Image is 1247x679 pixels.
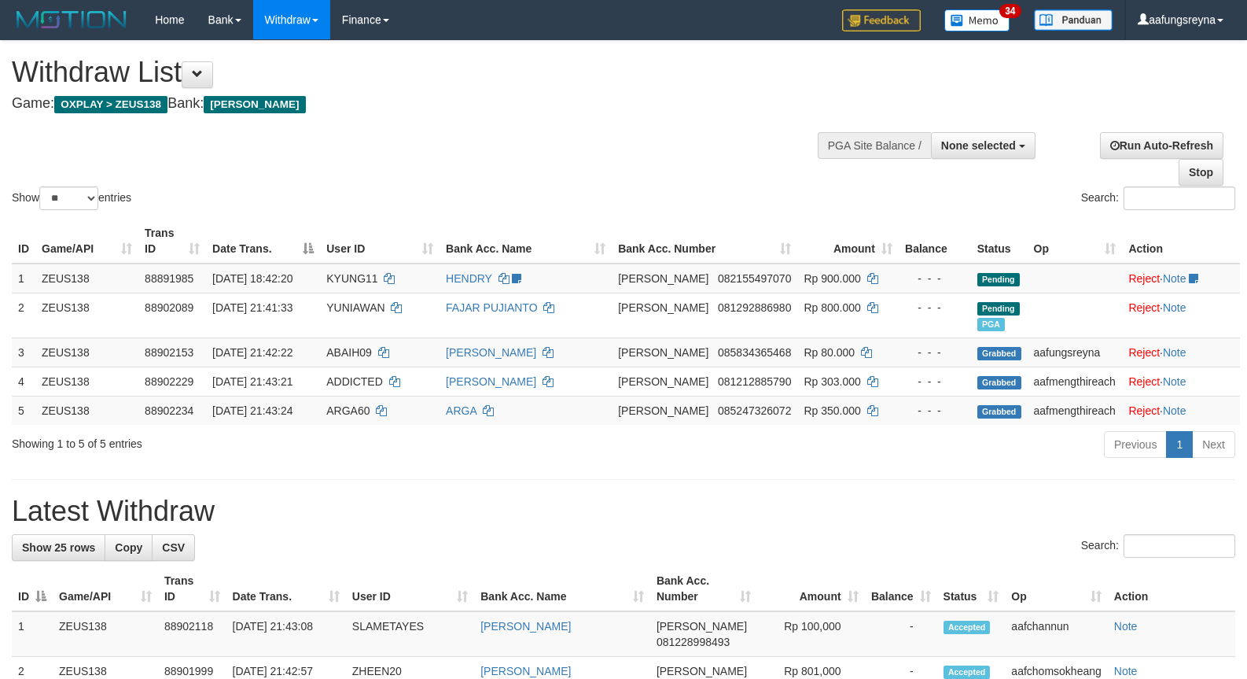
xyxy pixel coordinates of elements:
[944,621,991,634] span: Accepted
[1163,404,1186,417] a: Note
[905,271,965,286] div: - - -
[905,374,965,389] div: - - -
[718,375,791,388] span: Copy 081212885790 to clipboard
[1005,566,1107,611] th: Op: activate to sort column ascending
[326,272,377,285] span: KYUNG11
[158,611,226,657] td: 88902118
[1028,367,1123,396] td: aafmengthireach
[446,375,536,388] a: [PERSON_NAME]
[718,272,791,285] span: Copy 082155497070 to clipboard
[152,534,195,561] a: CSV
[326,404,370,417] span: ARGA60
[446,346,536,359] a: [PERSON_NAME]
[1124,186,1235,210] input: Search:
[326,375,383,388] span: ADDICTED
[446,272,492,285] a: HENDRY
[1005,611,1107,657] td: aafchannun
[818,132,931,159] div: PGA Site Balance /
[618,346,708,359] span: [PERSON_NAME]
[12,367,35,396] td: 4
[1163,301,1186,314] a: Note
[977,347,1021,360] span: Grabbed
[1163,272,1186,285] a: Note
[905,345,965,360] div: - - -
[446,301,537,314] a: FAJAR PUJIANTO
[1128,272,1160,285] a: Reject
[212,272,292,285] span: [DATE] 18:42:20
[941,139,1016,152] span: None selected
[657,665,747,677] span: [PERSON_NAME]
[145,346,193,359] span: 88902153
[212,404,292,417] span: [DATE] 21:43:24
[138,219,206,264] th: Trans ID: activate to sort column ascending
[12,611,53,657] td: 1
[35,396,138,425] td: ZEUS138
[757,566,865,611] th: Amount: activate to sort column ascending
[797,219,898,264] th: Amount: activate to sort column ascending
[977,318,1005,331] span: Marked by aafchomsokheang
[804,301,860,314] span: Rp 800.000
[206,219,320,264] th: Date Trans.: activate to sort column descending
[1128,375,1160,388] a: Reject
[12,566,53,611] th: ID: activate to sort column descending
[12,430,508,452] div: Showing 1 to 5 of 5 entries
[842,9,921,31] img: Feedback.jpg
[12,293,35,338] td: 2
[35,264,138,293] td: ZEUS138
[158,566,226,611] th: Trans ID: activate to sort column ascending
[650,566,757,611] th: Bank Acc. Number: activate to sort column ascending
[35,219,138,264] th: Game/API: activate to sort column ascending
[346,611,474,657] td: SLAMETAYES
[1163,346,1186,359] a: Note
[618,404,708,417] span: [PERSON_NAME]
[999,4,1021,18] span: 34
[804,375,860,388] span: Rp 303.000
[1104,431,1167,458] a: Previous
[977,376,1021,389] span: Grabbed
[977,302,1020,316] span: Pending
[212,301,292,314] span: [DATE] 21:41:33
[1128,301,1160,314] a: Reject
[35,338,138,367] td: ZEUS138
[1166,431,1193,458] a: 1
[204,96,305,113] span: [PERSON_NAME]
[757,611,865,657] td: Rp 100,000
[657,620,747,633] span: [PERSON_NAME]
[12,219,35,264] th: ID
[1179,159,1223,186] a: Stop
[12,534,105,561] a: Show 25 rows
[612,219,797,264] th: Bank Acc. Number: activate to sort column ascending
[1081,534,1235,558] label: Search:
[145,301,193,314] span: 88902089
[346,566,474,611] th: User ID: activate to sort column ascending
[905,403,965,419] div: - - -
[1028,219,1123,264] th: Op: activate to sort column ascending
[1114,665,1138,677] a: Note
[804,404,860,417] span: Rp 350.000
[977,405,1021,419] span: Grabbed
[226,611,346,657] td: [DATE] 21:43:08
[480,620,571,633] a: [PERSON_NAME]
[618,301,708,314] span: [PERSON_NAME]
[54,96,167,113] span: OXPLAY > ZEUS138
[899,219,971,264] th: Balance
[35,293,138,338] td: ZEUS138
[1028,396,1123,425] td: aafmengthireach
[1163,375,1186,388] a: Note
[12,338,35,367] td: 3
[145,375,193,388] span: 88902229
[971,219,1028,264] th: Status
[718,301,791,314] span: Copy 081292886980 to clipboard
[1108,566,1235,611] th: Action
[1124,534,1235,558] input: Search:
[1122,338,1240,367] td: ·
[53,566,158,611] th: Game/API: activate to sort column ascending
[53,611,158,657] td: ZEUS138
[212,346,292,359] span: [DATE] 21:42:22
[618,272,708,285] span: [PERSON_NAME]
[1128,404,1160,417] a: Reject
[1081,186,1235,210] label: Search:
[145,404,193,417] span: 88902234
[226,566,346,611] th: Date Trans.: activate to sort column ascending
[12,57,815,88] h1: Withdraw List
